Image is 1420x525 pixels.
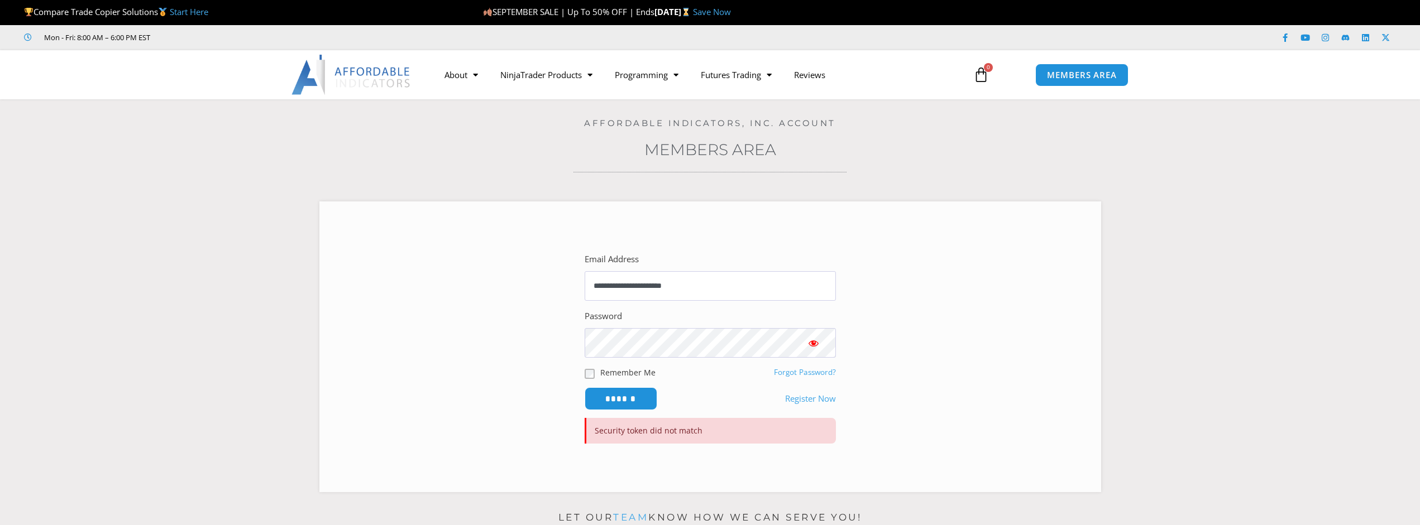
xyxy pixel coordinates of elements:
img: ⌛ [682,8,690,16]
a: Futures Trading [690,62,783,88]
label: Remember Me [600,367,656,378]
a: team [613,512,648,523]
a: Save Now [693,6,731,17]
strong: [DATE] [654,6,693,17]
a: About [433,62,489,88]
a: 0 [957,59,1006,91]
img: 🏆 [25,8,33,16]
img: 🥇 [159,8,167,16]
a: Affordable Indicators, Inc. Account [584,118,836,128]
iframe: Customer reviews powered by Trustpilot [166,32,333,43]
a: Start Here [170,6,208,17]
img: 🍂 [484,8,492,16]
a: Members Area [644,140,776,159]
a: MEMBERS AREA [1035,64,1129,86]
span: 0 [984,63,993,72]
nav: Menu [433,62,960,88]
a: Reviews [783,62,836,88]
label: Email Address [585,252,639,267]
a: NinjaTrader Products [489,62,604,88]
img: LogoAI | Affordable Indicators – NinjaTrader [291,55,412,95]
button: Show password [791,328,836,358]
p: Security token did not match [585,418,836,444]
span: Mon - Fri: 8:00 AM – 6:00 PM EST [41,31,150,44]
span: SEPTEMBER SALE | Up To 50% OFF | Ends [483,6,654,17]
label: Password [585,309,622,324]
a: Register Now [785,391,836,407]
span: MEMBERS AREA [1047,71,1117,79]
a: Programming [604,62,690,88]
a: Forgot Password? [774,367,836,377]
span: Compare Trade Copier Solutions [24,6,208,17]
